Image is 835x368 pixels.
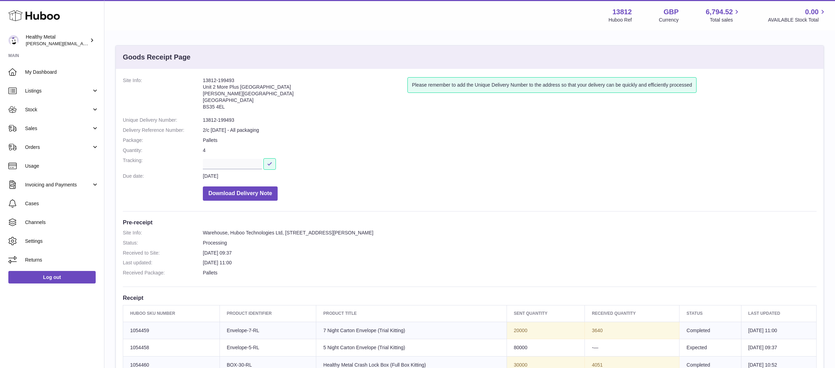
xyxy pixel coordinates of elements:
td: 1054458 [123,339,220,357]
dt: Quantity: [123,147,203,154]
th: Huboo SKU Number [123,305,220,322]
dd: Processing [203,240,817,246]
span: Channels [25,219,99,226]
td: -— [585,339,679,357]
td: [DATE] 09:37 [741,339,816,357]
td: Envelope-5-RL [220,339,316,357]
a: 6,794.52 Total sales [706,7,741,23]
span: My Dashboard [25,69,99,75]
span: Returns [25,257,99,263]
th: Received Quantity [585,305,679,322]
span: 6,794.52 [706,7,733,17]
strong: 13812 [612,7,632,17]
dd: Warehouse, Huboo Technologies Ltd, [STREET_ADDRESS][PERSON_NAME] [203,230,817,236]
span: AVAILABLE Stock Total [768,17,827,23]
dd: 4 [203,147,817,154]
td: [DATE] 11:00 [741,322,816,339]
dt: Status: [123,240,203,246]
span: Stock [25,106,92,113]
td: 1054459 [123,322,220,339]
dt: Tracking: [123,157,203,169]
td: Envelope-7-RL [220,322,316,339]
dd: Pallets [203,270,817,276]
dt: Due date: [123,173,203,179]
td: Completed [679,322,741,339]
div: Healthy Metal [26,34,88,47]
dt: Received Package: [123,270,203,276]
span: Sales [25,125,92,132]
td: 3640 [585,322,679,339]
span: Settings [25,238,99,245]
span: Usage [25,163,99,169]
th: Sent Quantity [507,305,584,322]
span: Invoicing and Payments [25,182,92,188]
address: 13812-199493 Unit 2 More Plus [GEOGRAPHIC_DATA] [PERSON_NAME][GEOGRAPHIC_DATA] [GEOGRAPHIC_DATA] ... [203,77,407,113]
dt: Site Info: [123,230,203,236]
dt: Unique Delivery Number: [123,117,203,123]
td: 80000 [507,339,584,357]
span: Cases [25,200,99,207]
span: [PERSON_NAME][EMAIL_ADDRESS][DOMAIN_NAME] [26,41,140,46]
h3: Pre-receipt [123,218,817,226]
th: Last updated [741,305,816,322]
strong: GBP [663,7,678,17]
span: Listings [25,88,92,94]
div: Currency [659,17,679,23]
div: Huboo Ref [609,17,632,23]
dd: [DATE] 11:00 [203,259,817,266]
dt: Package: [123,137,203,144]
dt: Site Info: [123,77,203,113]
dd: 2/c [DATE] - All packaging [203,127,817,134]
dt: Received to Site: [123,250,203,256]
dd: [DATE] 09:37 [203,250,817,256]
span: Total sales [710,17,741,23]
span: 0.00 [805,7,819,17]
td: Expected [679,339,741,357]
dt: Last updated: [123,259,203,266]
td: 20000 [507,322,584,339]
h3: Goods Receipt Page [123,53,191,62]
dt: Delivery Reference Number: [123,127,203,134]
th: Status [679,305,741,322]
span: Orders [25,144,92,151]
button: Download Delivery Note [203,186,278,201]
th: Product Identifier [220,305,316,322]
a: Log out [8,271,96,283]
a: 0.00 AVAILABLE Stock Total [768,7,827,23]
div: Please remember to add the Unique Delivery Number to the address so that your delivery can be qui... [407,77,697,93]
td: 5 Night Carton Envelope (Trial Kitting) [316,339,507,357]
h3: Receipt [123,294,817,302]
dd: 13812-199493 [203,117,817,123]
dd: [DATE] [203,173,817,179]
img: jose@healthy-metal.com [8,35,19,46]
th: Product title [316,305,507,322]
td: 7 Night Carton Envelope (Trial Kitting) [316,322,507,339]
dd: Pallets [203,137,817,144]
